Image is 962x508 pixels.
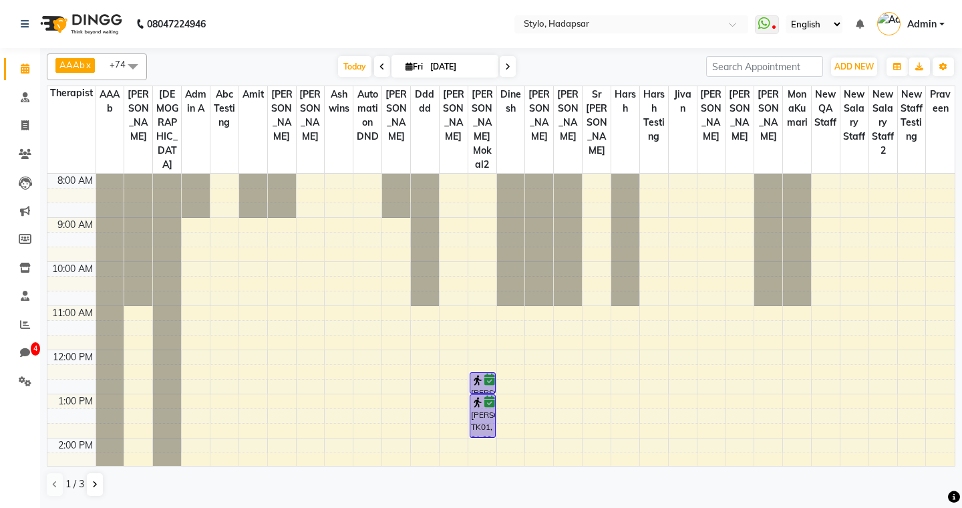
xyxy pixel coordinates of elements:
[297,86,325,145] span: [PERSON_NAME]
[611,86,639,117] span: harsh
[382,86,410,145] span: [PERSON_NAME]
[497,86,525,117] span: dinesh
[697,86,726,145] span: [PERSON_NAME]
[840,86,868,145] span: New Salary Staff
[31,342,40,356] span: 4
[210,86,238,131] span: Abc testing
[411,86,439,117] span: ddddd
[55,174,96,188] div: 8:00 AM
[783,86,811,131] span: MonaKumari
[153,86,181,173] span: [DEMOGRAPHIC_DATA]
[877,12,901,35] img: Admin
[834,61,874,72] span: ADD NEW
[182,86,210,117] span: Admin A
[926,86,955,117] span: praveen
[50,350,96,364] div: 12:00 PM
[726,86,754,145] span: [PERSON_NAME]
[831,57,877,76] button: ADD NEW
[754,86,782,145] span: [PERSON_NAME]
[55,394,96,408] div: 1:00 PM
[55,218,96,232] div: 9:00 AM
[47,86,96,100] div: Therapist
[640,86,668,145] span: harsh testing
[869,86,897,159] span: New Salary Staff 2
[110,59,136,70] span: +74
[96,86,124,117] span: AAAb
[49,262,96,276] div: 10:00 AM
[470,395,495,437] div: [PERSON_NAME], TK01, 01:00 PM-02:00 PM, [PERSON_NAME] Facial2
[468,86,496,173] span: [PERSON_NAME] Mokal2
[55,438,96,453] div: 2:00 PM
[239,86,267,103] span: Amit
[59,59,85,70] span: AAAb
[85,59,91,70] a: x
[402,61,426,72] span: Fri
[124,86,152,145] span: [PERSON_NAME]
[34,5,126,43] img: logo
[440,86,468,145] span: [PERSON_NAME]
[65,477,84,491] span: 1 / 3
[353,86,381,145] span: Automation DND
[338,56,371,77] span: Today
[49,306,96,320] div: 11:00 AM
[426,57,493,77] input: 2025-10-03
[525,86,553,145] span: [PERSON_NAME]
[268,86,296,145] span: [PERSON_NAME]
[812,86,840,131] span: New QA Staff
[669,86,697,117] span: jivan
[583,86,611,159] span: Sr [PERSON_NAME]
[898,86,926,145] span: New staff Testing
[147,5,206,43] b: 08047224946
[706,56,823,77] input: Search Appointment
[907,17,937,31] span: Admin
[470,373,495,393] div: [PERSON_NAME], TK01, 12:30 PM-01:00 PM, Orange Facial 2
[325,86,353,117] span: ashwins
[554,86,582,145] span: [PERSON_NAME]
[4,342,36,364] a: 4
